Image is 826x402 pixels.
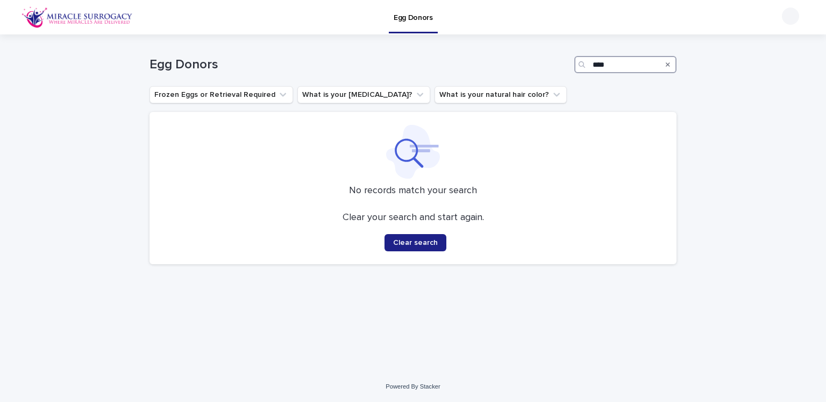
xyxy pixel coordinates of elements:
[384,234,446,251] button: Clear search
[297,86,430,103] button: What is your eye color?
[149,57,570,73] h1: Egg Donors
[343,212,484,224] p: Clear your search and start again.
[22,6,133,28] img: OiFFDOGZQuirLhrlO1ag
[435,86,567,103] button: What is your natural hair color?
[162,185,664,197] p: No records match your search
[386,383,440,390] a: Powered By Stacker
[574,56,677,73] input: Search
[149,86,293,103] button: Frozen Eggs or Retrieval Required
[393,239,438,246] span: Clear search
